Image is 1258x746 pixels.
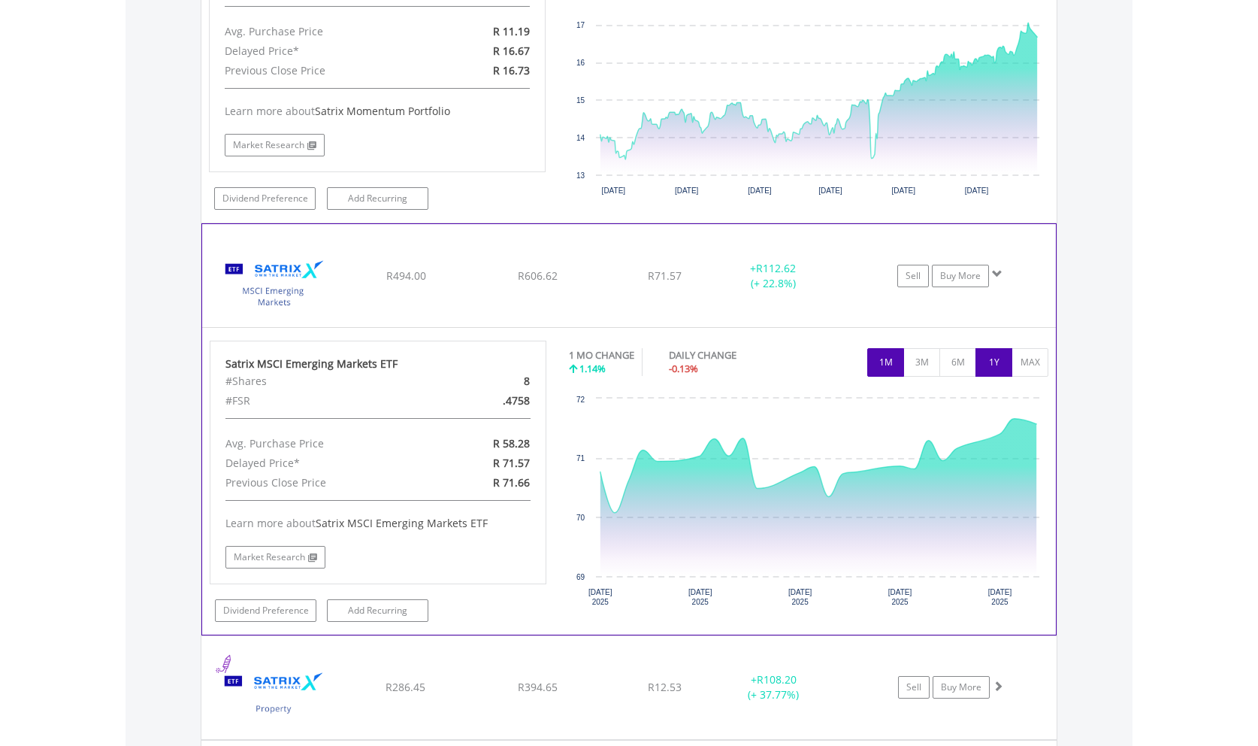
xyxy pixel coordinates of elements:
text: [DATE] [675,186,699,195]
span: 1.14% [579,362,606,375]
div: Satrix MSCI Emerging Markets ETF [225,356,531,371]
a: Dividend Preference [215,599,316,622]
a: Dividend Preference [214,187,316,210]
div: .4758 [432,391,541,411]
span: R394.65 [518,680,558,694]
div: Avg. Purchase Price [214,434,432,453]
div: DAILY CHANGE [669,348,789,362]
text: 16 [576,59,585,67]
button: 1M [867,348,904,377]
text: 14 [576,134,585,142]
a: Add Recurring [327,599,428,622]
text: 17 [576,21,585,29]
text: [DATE] 2025 [888,588,912,606]
text: [DATE] 2025 [788,588,812,606]
text: [DATE] [891,186,915,195]
a: Buy More [932,265,989,287]
svg: Interactive chart [569,391,1048,617]
button: MAX [1012,348,1048,377]
span: R 16.67 [493,44,530,58]
div: Learn more about [225,516,531,531]
a: Buy More [933,676,990,699]
button: 3M [903,348,940,377]
div: 8 [432,371,541,391]
span: R12.53 [648,680,682,694]
text: [DATE] [748,186,772,195]
span: -0.13% [669,362,698,375]
text: 69 [576,573,585,581]
button: 1Y [975,348,1012,377]
span: R 16.73 [493,63,530,77]
div: Previous Close Price [213,61,432,80]
a: Add Recurring [327,187,428,210]
div: 1 MO CHANGE [569,348,634,362]
a: Sell [897,265,929,287]
text: [DATE] [818,186,842,195]
div: Previous Close Price [214,473,432,493]
span: Satrix Momentum Portfolio [315,104,450,118]
text: [DATE] [965,186,989,195]
div: Delayed Price* [214,453,432,473]
text: [DATE] 2025 [688,588,712,606]
text: [DATE] [601,186,625,195]
span: Satrix MSCI Emerging Markets ETF [316,516,488,530]
span: R286.45 [386,680,425,694]
span: R606.62 [518,268,558,283]
span: R112.62 [756,261,796,275]
img: TFSA.STXPRO.png [209,655,338,735]
a: Market Research [225,546,325,569]
span: R108.20 [757,672,797,687]
text: [DATE] 2025 [588,588,612,606]
text: [DATE] 2025 [988,588,1012,606]
text: 13 [576,171,585,180]
text: 15 [576,96,585,105]
text: 72 [576,396,585,404]
a: Sell [898,676,930,699]
span: R71.57 [648,268,682,283]
span: R 11.19 [493,24,530,38]
div: Delayed Price* [213,41,432,61]
img: TFSA.STXEMG.png [210,243,339,323]
div: #FSR [214,391,432,411]
a: Market Research [225,134,325,156]
text: 70 [576,514,585,522]
span: R 58.28 [493,436,530,450]
span: R 71.57 [493,456,530,470]
span: R494.00 [386,268,426,283]
div: #Shares [214,371,432,391]
button: 6M [939,348,976,377]
div: Avg. Purchase Price [213,22,432,41]
text: 71 [576,454,585,462]
div: Chart. Highcharts interactive chart. [569,391,1049,617]
div: Learn more about [225,104,530,119]
span: R 71.66 [493,475,530,490]
div: + (+ 37.77%) [717,672,830,702]
div: + (+ 22.8%) [717,261,830,291]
